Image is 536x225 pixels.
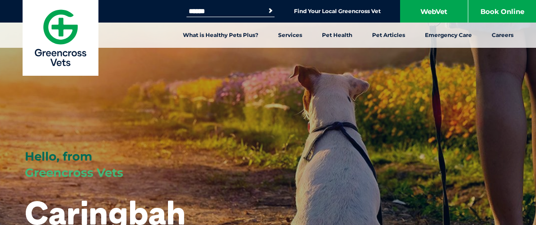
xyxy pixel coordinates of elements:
[268,23,312,48] a: Services
[415,23,482,48] a: Emergency Care
[312,23,362,48] a: Pet Health
[266,6,275,15] button: Search
[25,149,92,164] span: Hello, from
[362,23,415,48] a: Pet Articles
[173,23,268,48] a: What is Healthy Pets Plus?
[25,165,123,180] span: Greencross Vets
[482,23,523,48] a: Careers
[294,8,381,15] a: Find Your Local Greencross Vet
